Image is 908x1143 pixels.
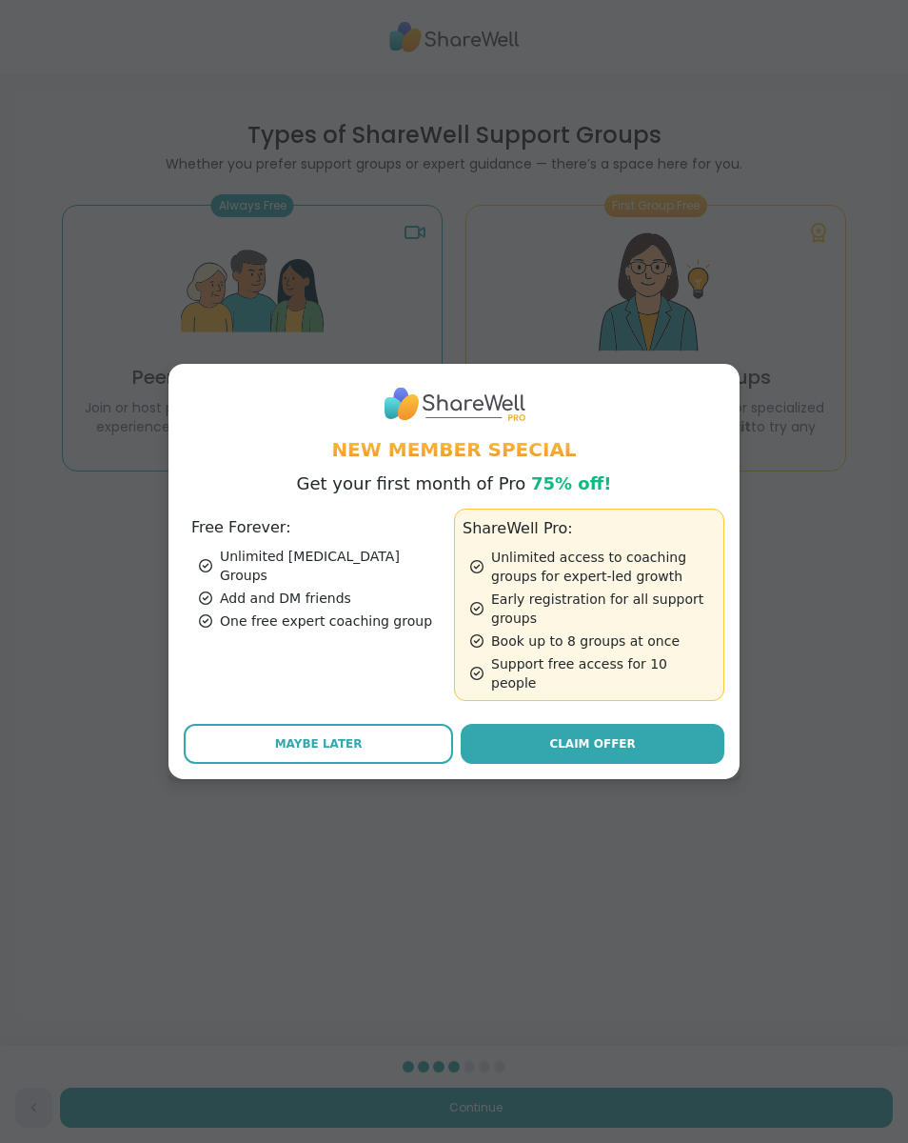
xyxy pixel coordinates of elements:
div: Add and DM friends [199,589,446,608]
h3: ShareWell Pro: [463,517,716,540]
div: One free expert coaching group [199,612,446,631]
div: Unlimited [MEDICAL_DATA] Groups [199,547,446,585]
img: ShareWell Logo [383,379,525,428]
span: Maybe Later [275,735,363,752]
h1: New Member Special [184,436,724,463]
span: Claim Offer [549,735,635,752]
h3: Free Forever: [191,516,446,539]
div: Unlimited access to coaching groups for expert-led growth [470,548,716,586]
div: Book up to 8 groups at once [470,632,716,651]
span: 75% off! [531,473,612,493]
a: Claim Offer [461,724,724,764]
div: Early registration for all support groups [470,590,716,628]
p: Get your first month of Pro [297,471,612,497]
button: Maybe Later [184,724,453,764]
div: Support free access for 10 people [470,654,716,692]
